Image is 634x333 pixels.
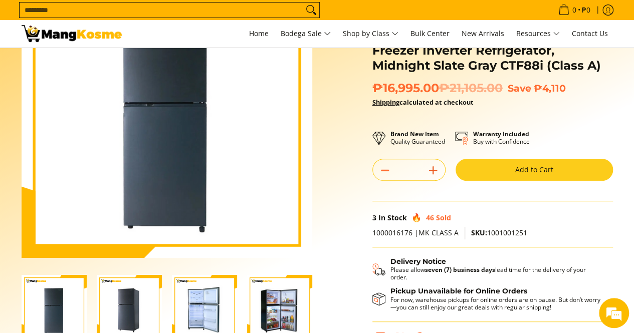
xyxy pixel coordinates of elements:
[410,29,450,38] span: Bulk Center
[425,265,495,274] strong: seven (7) business days
[471,228,527,237] span: 1001001251
[343,28,398,40] span: Shop by Class
[511,20,565,47] a: Resources
[372,81,503,96] span: ₱16,995.00
[281,28,331,40] span: Bodega Sale
[508,82,531,94] span: Save
[303,3,319,18] button: Search
[471,228,487,237] span: SKU:
[456,159,613,181] button: Add to Cart
[516,28,560,40] span: Resources
[373,162,397,178] button: Subtract
[244,20,274,47] a: Home
[571,7,578,14] span: 0
[372,257,603,281] button: Shipping & Delivery
[372,98,474,107] strong: calculated at checkout
[462,29,504,38] span: New Arrivals
[22,25,122,42] img: Condura 8.2 Cu.Ft. No Frost, Top Freezer Inverter Refrigerator, Midnig | Mang Kosme
[436,213,451,222] span: Sold
[372,228,459,237] span: 1000016176 |MK CLASS A
[372,28,613,73] h1: Condura 8.2 Cu.Ft. No Frost, Top Freezer Inverter Refrigerator, Midnight Slate Gray CTF88i (Class A)
[457,20,509,47] a: New Arrivals
[534,82,566,94] span: ₱4,110
[390,257,446,266] strong: Delivery Notice
[421,162,445,178] button: Add
[378,213,407,222] span: In Stock
[426,213,434,222] span: 46
[372,213,376,222] span: 3
[390,266,603,281] p: Please allow lead time for the delivery of your order.
[390,286,527,295] strong: Pickup Unavailable for Online Orders
[572,29,608,38] span: Contact Us
[390,130,445,145] p: Quality Guaranteed
[276,20,336,47] a: Bodega Sale
[555,5,593,16] span: •
[473,130,529,138] strong: Warranty Included
[390,296,603,311] p: For now, warehouse pickups for online orders are on pause. But don’t worry—you can still enjoy ou...
[338,20,403,47] a: Shop by Class
[567,20,613,47] a: Contact Us
[473,130,530,145] p: Buy with Confidence
[132,20,613,47] nav: Main Menu
[249,29,269,38] span: Home
[439,81,503,96] del: ₱21,105.00
[372,98,399,107] a: Shipping
[390,130,439,138] strong: Brand New Item
[405,20,455,47] a: Bulk Center
[580,7,592,14] span: ₱0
